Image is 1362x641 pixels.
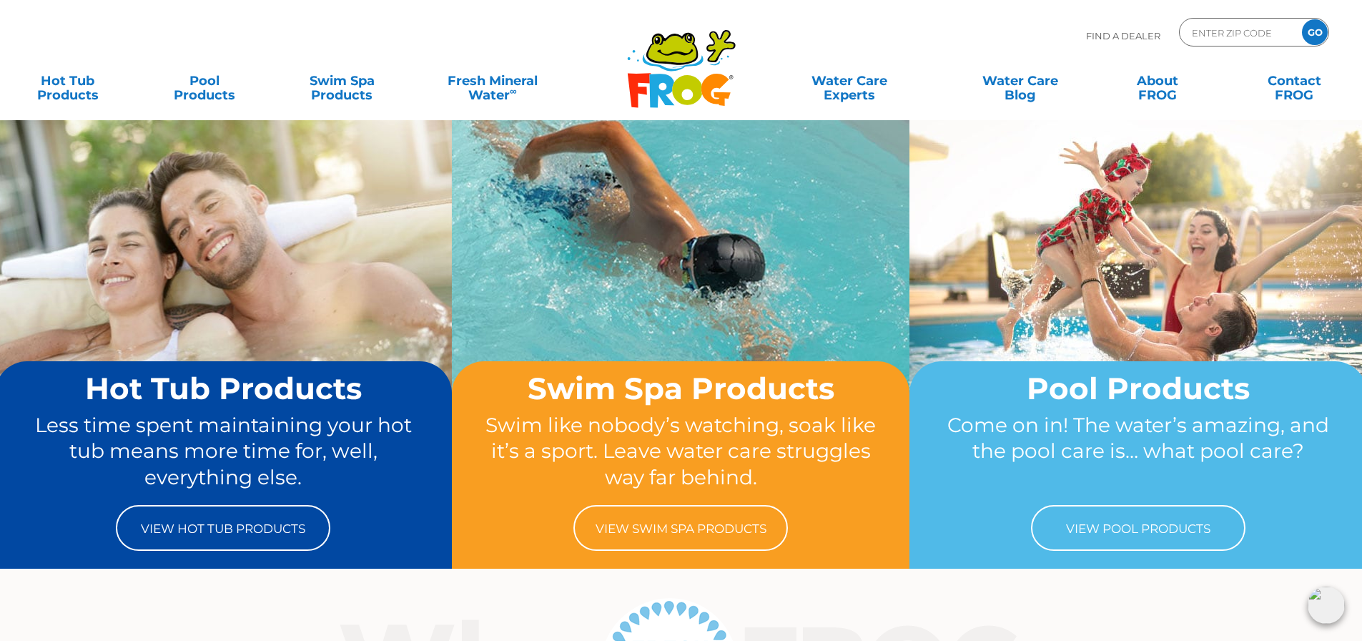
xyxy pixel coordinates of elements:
input: Zip Code Form [1190,22,1287,43]
h2: Pool Products [937,372,1340,405]
h2: Hot Tub Products [22,372,425,405]
h2: Swim Spa Products [479,372,882,405]
a: View Pool Products [1031,505,1245,551]
a: Fresh MineralWater∞ [425,67,559,95]
a: View Hot Tub Products [116,505,330,551]
p: Less time spent maintaining your hot tub means more time for, well, everything else. [22,412,425,491]
a: Water CareBlog [967,67,1073,95]
sup: ∞ [510,85,517,97]
a: Water CareExperts [763,67,936,95]
a: Swim SpaProducts [289,67,395,95]
p: Come on in! The water’s amazing, and the pool care is… what pool care? [937,412,1340,491]
img: home-banner-swim-spa-short [452,119,909,461]
img: openIcon [1308,587,1345,624]
p: Find A Dealer [1086,18,1160,54]
a: View Swim Spa Products [573,505,788,551]
a: Hot TubProducts [14,67,121,95]
a: PoolProducts [152,67,258,95]
a: ContactFROG [1241,67,1348,95]
a: AboutFROG [1104,67,1210,95]
input: GO [1302,19,1328,45]
p: Swim like nobody’s watching, soak like it’s a sport. Leave water care struggles way far behind. [479,412,882,491]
